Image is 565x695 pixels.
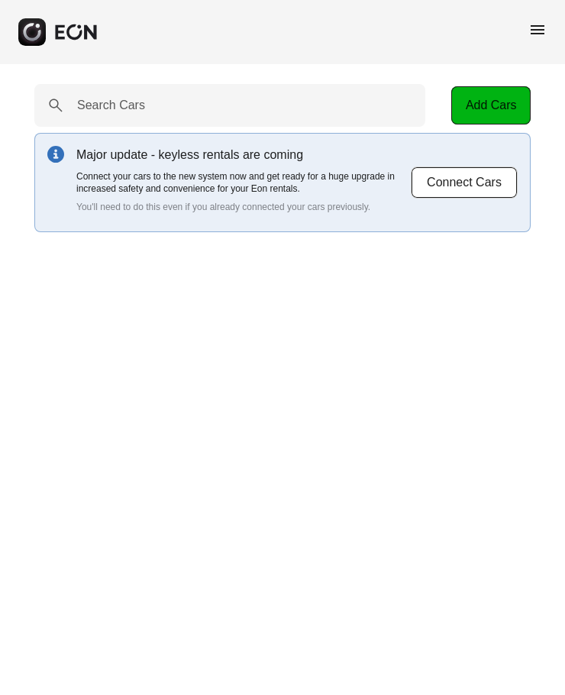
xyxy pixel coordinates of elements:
[76,170,411,195] p: Connect your cars to the new system now and get ready for a huge upgrade in increased safety and ...
[411,166,518,199] button: Connect Cars
[76,146,411,164] p: Major update - keyless rentals are coming
[528,21,547,39] span: menu
[77,96,145,115] label: Search Cars
[451,86,531,124] button: Add Cars
[76,201,411,213] p: You'll need to do this even if you already connected your cars previously.
[47,146,64,163] img: info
